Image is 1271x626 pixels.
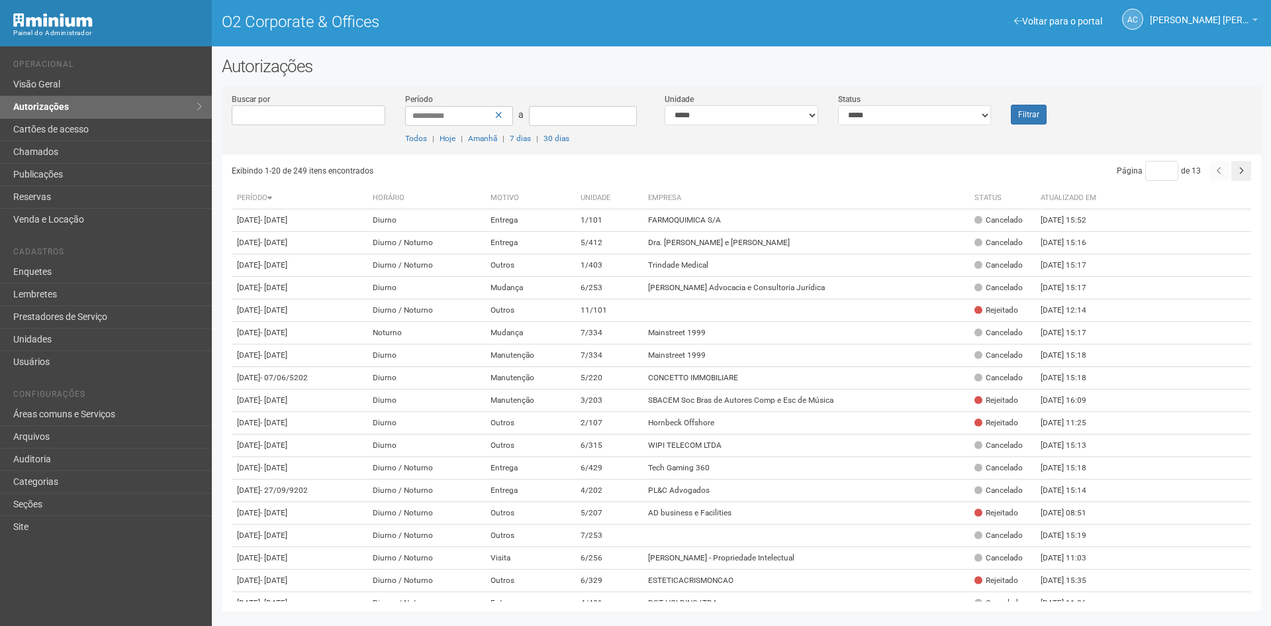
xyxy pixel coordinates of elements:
td: Diurno / Noturno [367,592,485,615]
th: Status [969,187,1035,209]
td: 1/403 [575,254,643,277]
td: [DATE] 11:26 [1035,592,1108,615]
h2: Autorizações [222,56,1261,76]
td: Diurno [367,390,485,412]
td: PL&C Advogados [643,480,969,502]
td: Noturno [367,322,485,344]
td: Diurno [367,435,485,457]
a: Todos [405,134,427,143]
th: Horário [367,187,485,209]
td: Mudança [485,322,575,344]
div: Cancelado [974,372,1023,384]
td: Entrega [485,209,575,232]
td: [DATE] [232,254,367,277]
td: Outros [485,525,575,547]
a: Amanhã [468,134,497,143]
th: Unidade [575,187,643,209]
div: Cancelado [974,598,1023,609]
div: Cancelado [974,215,1023,226]
span: - [DATE] [260,350,287,360]
td: [DATE] 15:17 [1035,254,1108,277]
td: 6/256 [575,547,643,570]
td: [DATE] 15:18 [1035,367,1108,390]
td: 5/207 [575,502,643,525]
button: Filtrar [1011,105,1047,125]
td: 3/203 [575,390,643,412]
span: - [DATE] [260,238,287,247]
td: Tech Gaming 360 [643,457,969,480]
span: - [DATE] [260,418,287,427]
div: Cancelado [974,260,1023,271]
td: [DATE] 11:25 [1035,412,1108,435]
td: [DATE] [232,299,367,322]
label: Unidade [665,93,694,105]
td: Trindade Medical [643,254,969,277]
label: Status [838,93,861,105]
td: Outros [485,254,575,277]
td: 6/429 [575,457,643,480]
td: Visita [485,547,575,570]
td: Outros [485,435,575,457]
span: - 27/09/9202 [260,486,308,495]
span: | [461,134,463,143]
td: [DATE] 16:09 [1035,390,1108,412]
td: [DATE] [232,480,367,502]
div: Painel do Administrador [13,27,202,39]
a: AC [1122,9,1143,30]
span: Página de 13 [1117,166,1201,176]
td: 6/315 [575,435,643,457]
td: Diurno [367,344,485,367]
td: [DATE] [232,457,367,480]
td: [DATE] [232,322,367,344]
td: [DATE] [232,547,367,570]
th: Motivo [485,187,575,209]
td: Outros [485,412,575,435]
td: Diurno / Noturno [367,547,485,570]
td: [DATE] [232,367,367,390]
td: [DATE] [232,502,367,525]
td: SBACEM Soc Bras de Autores Comp e Esc de Música [643,390,969,412]
label: Período [405,93,433,105]
span: Ana Carla de Carvalho Silva [1150,2,1249,25]
span: - [DATE] [260,305,287,315]
td: WIPI TELECOM LTDA [643,435,969,457]
li: Cadastros [13,247,202,261]
td: DGT HOLDING LTDA [643,592,969,615]
span: | [536,134,538,143]
td: [DATE] [232,390,367,412]
th: Período [232,187,367,209]
td: Mainstreet 1999 [643,344,969,367]
td: Outros [485,299,575,322]
td: [DATE] 15:14 [1035,480,1108,502]
td: FARMOQUIMICA S/A [643,209,969,232]
td: [DATE] [232,592,367,615]
td: Manutenção [485,367,575,390]
td: [DATE] [232,412,367,435]
td: Mainstreet 1999 [643,322,969,344]
td: Manutenção [485,344,575,367]
td: [DATE] [232,525,367,547]
td: [DATE] [232,344,367,367]
td: 2/107 [575,412,643,435]
td: Diurno / Noturno [367,480,485,502]
span: - [DATE] [260,441,287,450]
td: [DATE] [232,232,367,254]
a: Hoje [440,134,455,143]
span: - [DATE] [260,395,287,405]
div: Rejeitado [974,395,1018,406]
div: Rejeitado [974,507,1018,519]
div: Cancelado [974,440,1023,451]
span: a [518,109,524,120]
div: Rejeitado [974,305,1018,316]
td: Hornbeck Offshore [643,412,969,435]
span: - [DATE] [260,553,287,562]
td: 7/334 [575,344,643,367]
td: Diurno / Noturno [367,254,485,277]
td: Diurno / Noturno [367,299,485,322]
a: [PERSON_NAME] [PERSON_NAME] [1150,17,1258,27]
td: Outros [485,502,575,525]
h1: O2 Corporate & Offices [222,13,731,30]
td: [PERSON_NAME] - Propriedade Intelectual [643,547,969,570]
div: Rejeitado [974,575,1018,586]
td: 4/202 [575,480,643,502]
